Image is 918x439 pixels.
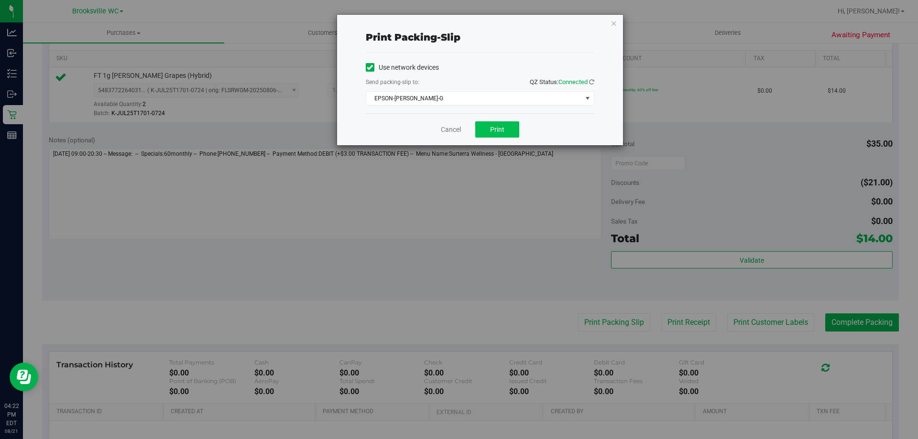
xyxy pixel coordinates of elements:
[490,126,504,133] span: Print
[441,125,461,135] a: Cancel
[581,92,593,105] span: select
[366,63,439,73] label: Use network devices
[366,32,460,43] span: Print packing-slip
[366,78,419,86] label: Send packing-slip to:
[366,92,582,105] span: EPSON-[PERSON_NAME]-G
[530,78,594,86] span: QZ Status:
[475,121,519,138] button: Print
[558,78,588,86] span: Connected
[10,363,38,391] iframe: Resource center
